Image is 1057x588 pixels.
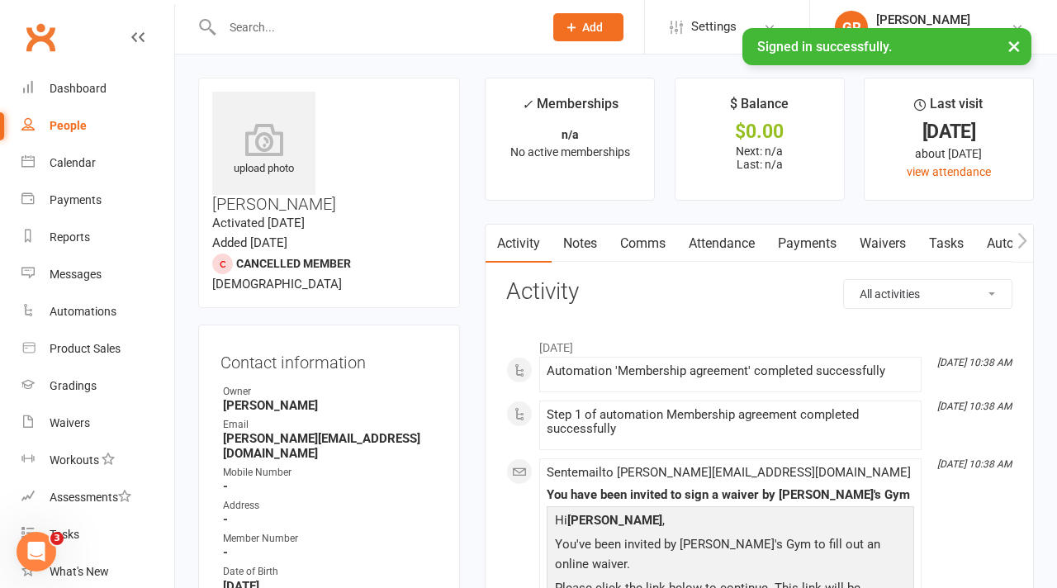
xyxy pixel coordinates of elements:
[50,156,96,169] div: Calendar
[50,230,90,244] div: Reports
[223,384,438,400] div: Owner
[21,479,174,516] a: Assessments
[551,510,910,534] p: Hi ,
[50,565,109,578] div: What's New
[547,488,914,502] div: You have been invited to sign a waiver by [PERSON_NAME]'s Gym
[547,408,914,436] div: Step 1 of automation Membership agreement completed successfully
[609,225,677,263] a: Comms
[21,293,174,330] a: Automations
[21,107,174,145] a: People
[50,491,131,504] div: Assessments
[50,268,102,281] div: Messages
[50,119,87,132] div: People
[677,225,766,263] a: Attendance
[937,458,1012,470] i: [DATE] 10:38 AM
[506,330,1012,357] li: [DATE]
[220,347,438,372] h3: Contact information
[217,16,532,39] input: Search...
[999,28,1029,64] button: ×
[223,531,438,547] div: Member Number
[17,532,56,571] iframe: Intercom live chat
[879,123,1018,140] div: [DATE]
[876,27,970,42] div: Chopper's Gym
[223,545,438,560] strong: -
[50,193,102,206] div: Payments
[223,498,438,514] div: Address
[835,11,868,44] div: GR
[223,512,438,527] strong: -
[766,225,848,263] a: Payments
[21,367,174,405] a: Gradings
[212,123,315,178] div: upload photo
[236,257,351,270] span: Cancelled member
[937,357,1012,368] i: [DATE] 10:38 AM
[907,165,991,178] a: view attendance
[562,128,579,141] strong: n/a
[547,465,911,480] span: Sent email to [PERSON_NAME][EMAIL_ADDRESS][DOMAIN_NAME]
[212,92,446,213] h3: [PERSON_NAME]
[522,97,533,112] i: ✓
[50,342,121,355] div: Product Sales
[582,21,603,34] span: Add
[567,513,662,528] strong: [PERSON_NAME]
[690,123,829,140] div: $0.00
[21,219,174,256] a: Reports
[553,13,623,41] button: Add
[50,82,107,95] div: Dashboard
[50,453,99,467] div: Workouts
[50,379,97,392] div: Gradings
[50,305,116,318] div: Automations
[223,479,438,494] strong: -
[510,145,630,159] span: No active memberships
[223,465,438,481] div: Mobile Number
[223,417,438,433] div: Email
[876,12,970,27] div: [PERSON_NAME]
[917,225,975,263] a: Tasks
[486,225,552,263] a: Activity
[50,528,79,541] div: Tasks
[21,405,174,442] a: Waivers
[691,8,737,45] span: Settings
[551,534,910,578] p: You've been invited by [PERSON_NAME]'s Gym to fill out an online waiver.
[522,93,619,124] div: Memberships
[20,17,61,58] a: Clubworx
[21,182,174,219] a: Payments
[547,364,914,378] div: Automation 'Membership agreement' completed successfully
[21,145,174,182] a: Calendar
[50,532,64,545] span: 3
[21,330,174,367] a: Product Sales
[757,39,892,55] span: Signed in successfully.
[212,216,305,230] time: Activated [DATE]
[21,442,174,479] a: Workouts
[690,145,829,171] p: Next: n/a Last: n/a
[223,564,438,580] div: Date of Birth
[730,93,789,123] div: $ Balance
[21,70,174,107] a: Dashboard
[21,256,174,293] a: Messages
[937,401,1012,412] i: [DATE] 10:38 AM
[212,235,287,250] time: Added [DATE]
[879,145,1018,163] div: about [DATE]
[50,416,90,429] div: Waivers
[21,516,174,553] a: Tasks
[212,277,342,292] span: [DEMOGRAPHIC_DATA]
[223,431,438,461] strong: [PERSON_NAME][EMAIL_ADDRESS][DOMAIN_NAME]
[552,225,609,263] a: Notes
[848,225,917,263] a: Waivers
[506,279,1012,305] h3: Activity
[914,93,983,123] div: Last visit
[223,398,438,413] strong: [PERSON_NAME]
